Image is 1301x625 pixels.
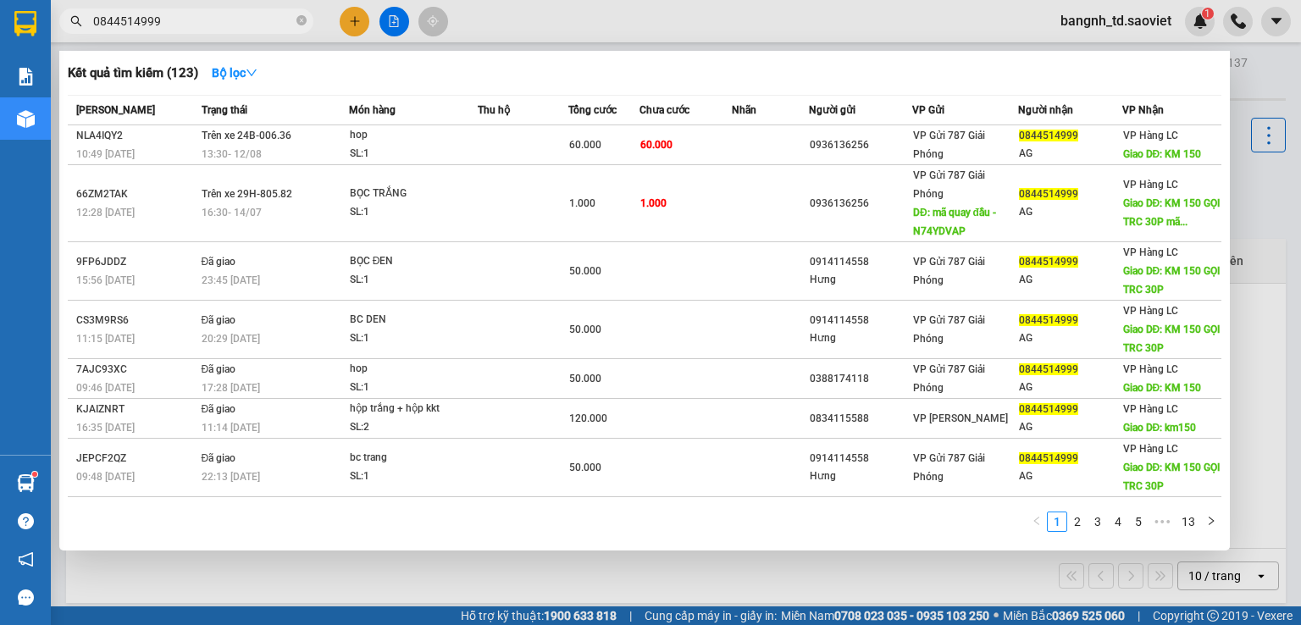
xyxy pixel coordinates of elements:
span: 120.000 [569,412,607,424]
li: 4 [1108,512,1128,532]
div: 66ZM2TAK [76,185,197,203]
span: 50.000 [569,462,601,473]
span: VP Hàng LC [1123,403,1178,415]
div: hop [350,360,477,379]
span: Trạng thái [202,104,247,116]
img: warehouse-icon [17,474,35,492]
span: Người nhận [1018,104,1073,116]
span: 09:48 [DATE] [76,471,135,483]
span: 1.000 [640,197,667,209]
strong: Bộ lọc [212,66,257,80]
a: 13 [1176,512,1200,531]
span: 13:30 - 12/08 [202,148,262,160]
div: hop [350,126,477,145]
div: AG [1019,145,1121,163]
li: Next 5 Pages [1149,512,1176,532]
div: 0834115588 [810,410,911,428]
span: Nhãn [732,104,756,116]
div: bc trang [350,449,477,467]
span: VP Hàng LC [1123,443,1178,455]
span: 0844514999 [1019,403,1078,415]
span: VP Hàng LC [1123,246,1178,258]
span: 23:45 [DATE] [202,274,260,286]
div: KJAIZNRT [76,401,197,418]
div: SL: 1 [350,145,477,163]
a: 4 [1109,512,1127,531]
span: VP Gửi 787 Giải Phóng [913,130,985,160]
span: DĐ: mã quay đầu -N74YDVAP [913,207,996,237]
a: 1 [1048,512,1066,531]
span: VP [PERSON_NAME] [913,412,1008,424]
span: VP Nhận [1122,104,1164,116]
li: Next Page [1201,512,1221,532]
div: SL: 1 [350,329,477,348]
span: close-circle [296,15,307,25]
a: 3 [1088,512,1107,531]
li: 5 [1128,512,1149,532]
span: Giao DĐ: KM 150 [1123,382,1202,394]
span: Trên xe 29H-805.82 [202,188,292,200]
div: SL: 1 [350,467,477,486]
span: Thu hộ [478,104,510,116]
div: AG [1019,203,1121,221]
div: BỌC ĐEN [350,252,477,271]
img: logo-vxr [14,11,36,36]
span: VP Gửi 787 Giải Phóng [913,314,985,345]
span: 0844514999 [1019,188,1078,200]
a: 5 [1129,512,1148,531]
div: Hưng [810,329,911,347]
li: 3 [1088,512,1108,532]
span: close-circle [296,14,307,30]
div: hộp trắng + hộp kkt [350,400,477,418]
div: AG [1019,467,1121,485]
span: search [70,15,82,27]
span: 0844514999 [1019,452,1078,464]
span: 17:28 [DATE] [202,382,260,394]
span: Trên xe 24B-006.36 [202,130,291,141]
span: Món hàng [349,104,396,116]
span: 60.000 [569,139,601,151]
div: AG [1019,379,1121,396]
div: CS3M9RS6 [76,312,197,329]
div: SL: 1 [350,271,477,290]
div: 0914114558 [810,312,911,329]
span: Giao DĐ: KM 150 [1123,148,1202,160]
span: Người gửi [809,104,855,116]
div: BỌC TRẮNG [350,185,477,203]
span: Giao DĐ: KM 150 GỌI TRC 30P [1123,462,1221,492]
span: 16:30 - 14/07 [202,207,262,218]
li: 2 [1067,512,1088,532]
div: 9FP6JDDZ [76,253,197,271]
img: warehouse-icon [17,110,35,128]
sup: 1 [32,472,37,477]
span: Giao DĐ: km150 [1123,422,1197,434]
div: LWBL69XP [76,499,197,517]
span: VP Hàng LC [1123,305,1178,317]
span: VP Gửi [912,104,944,116]
li: Previous Page [1027,512,1047,532]
span: 50.000 [569,373,601,384]
span: right [1206,516,1216,526]
span: Giao DĐ: KM 150 GỌI TRC 30P mã... [1123,197,1221,228]
span: ••• [1149,512,1176,532]
button: left [1027,512,1047,532]
div: AG [1019,329,1121,347]
span: left [1032,516,1042,526]
span: VP Hàng LC [1123,363,1178,375]
div: SL: 1 [350,379,477,397]
span: 1.000 [569,197,595,209]
span: 12:28 [DATE] [76,207,135,218]
div: Hưng [810,467,911,485]
span: 60.000 [640,139,673,151]
span: Đã giao [202,363,236,375]
span: Tổng cước [568,104,617,116]
span: 0844514999 [1019,314,1078,326]
span: 0844514999 [1019,363,1078,375]
span: Đã giao [202,314,236,326]
input: Tìm tên, số ĐT hoặc mã đơn [93,12,293,30]
span: Giao DĐ: KM 150 GỌI TRC 30P [1123,324,1221,354]
div: AG [1019,418,1121,436]
span: 11:14 [DATE] [202,422,260,434]
span: 15:56 [DATE] [76,274,135,286]
span: 09:46 [DATE] [76,382,135,394]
